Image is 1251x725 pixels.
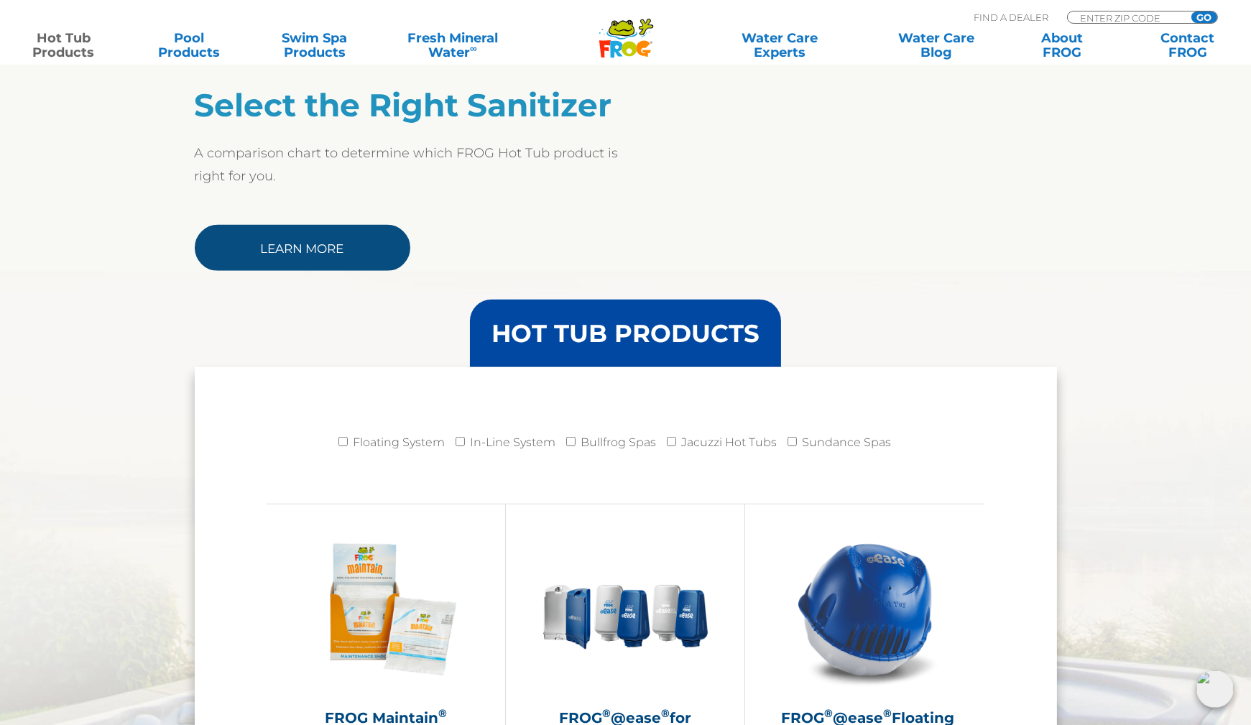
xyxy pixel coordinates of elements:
[140,31,238,60] a: PoolProducts
[802,428,891,457] label: Sundance Spas
[195,142,626,188] p: A comparison chart to determine which FROG Hot Tub product is right for you.
[1079,11,1176,24] input: Zip Code Form
[195,225,410,271] a: Learn More
[195,86,626,124] h2: Select the Right Sanitizer
[887,31,985,60] a: Water CareBlog
[470,42,477,54] sup: ∞
[392,31,514,60] a: Fresh MineralWater∞
[824,706,833,720] sup: ®
[542,526,708,693] img: bullfrog-product-hero-300x300.png
[303,526,469,693] img: Frog_Maintain_Hero-2-v2-300x300.png
[602,706,611,720] sup: ®
[883,706,892,720] sup: ®
[470,428,555,457] label: In-Line System
[1191,11,1217,23] input: GO
[701,31,859,60] a: Water CareExperts
[782,526,948,693] img: hot-tub-product-atease-system-300x300.png
[438,706,447,720] sup: ®
[1139,31,1237,60] a: ContactFROG
[581,428,656,457] label: Bullfrog Spas
[1013,31,1111,60] a: AboutFROG
[266,31,364,60] a: Swim SpaProducts
[974,11,1048,24] p: Find A Dealer
[661,706,670,720] sup: ®
[14,31,112,60] a: Hot TubProducts
[681,428,777,457] label: Jacuzzi Hot Tubs
[353,428,445,457] label: Floating System
[491,321,760,346] h3: HOT TUB PRODUCTS
[1196,670,1234,708] img: openIcon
